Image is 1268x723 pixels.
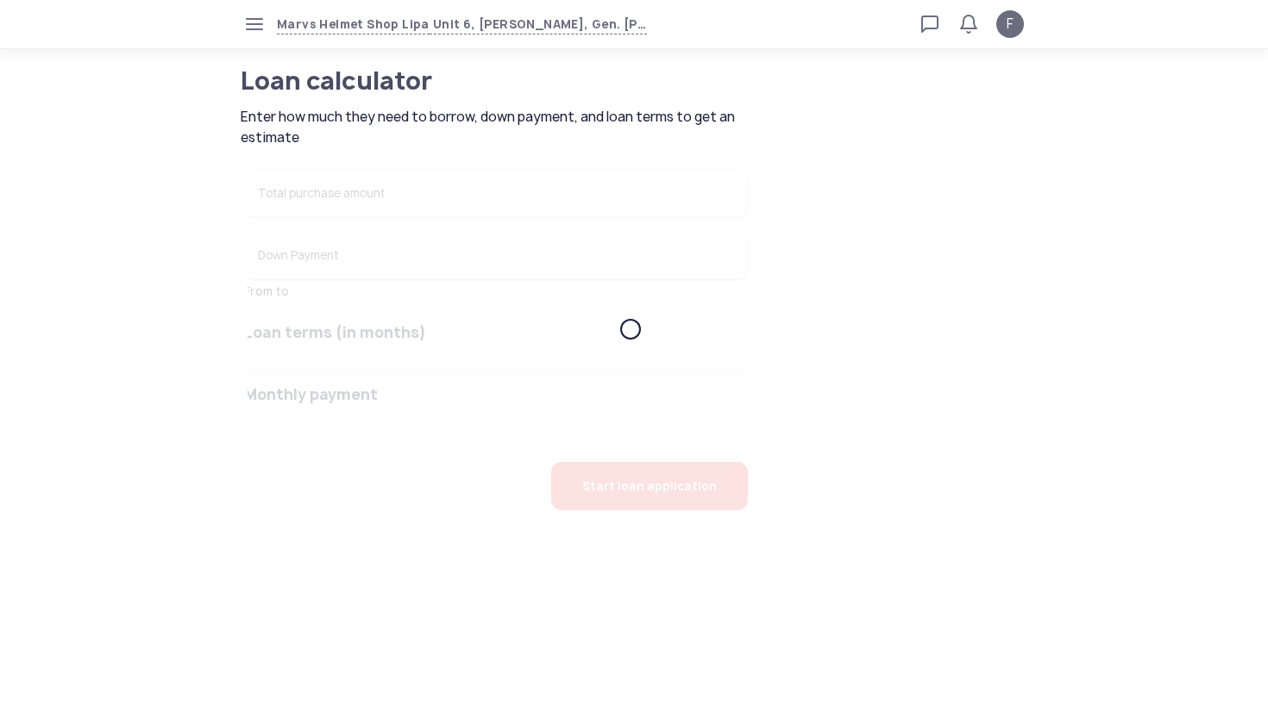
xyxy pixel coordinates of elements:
[241,107,754,148] span: Enter how much they need to borrow, down payment, and loan terms to get an estimate
[241,69,685,93] h1: Loan calculator
[1007,14,1014,34] span: F
[996,10,1024,38] button: F
[277,15,430,34] span: Marvs Helmet Shop Lipa
[430,15,647,34] span: Unit 6, [PERSON_NAME], Gen. [PERSON_NAME] St., [GEOGRAPHIC_DATA], [GEOGRAPHIC_DATA], [GEOGRAPHIC_...
[277,15,647,34] button: Marvs Helmet Shop LipaUnit 6, [PERSON_NAME], Gen. [PERSON_NAME] St., [GEOGRAPHIC_DATA], [GEOGRAPH...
